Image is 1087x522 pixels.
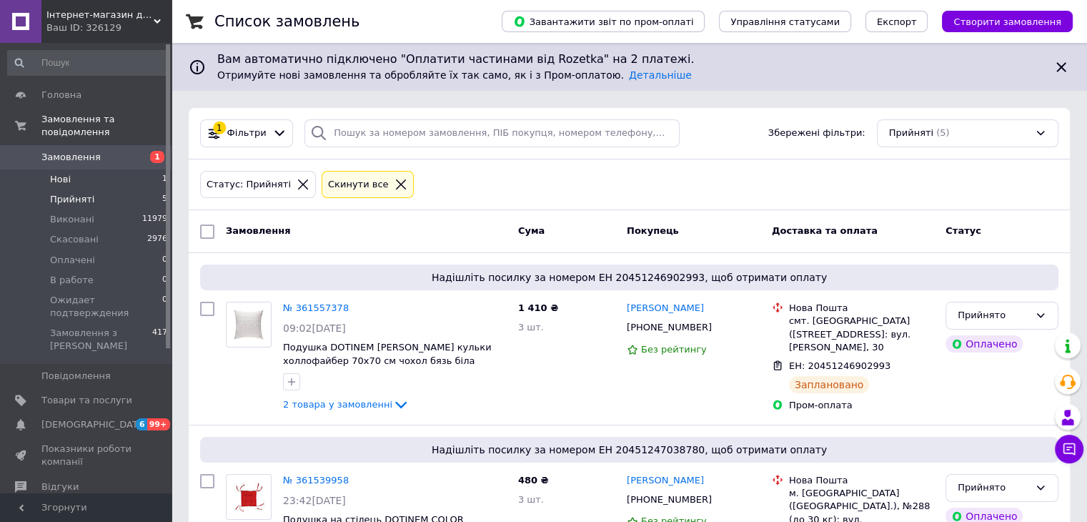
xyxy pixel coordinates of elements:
[142,213,167,226] span: 11979
[41,89,81,102] span: Головна
[877,16,917,27] span: Експорт
[147,233,167,246] span: 2976
[162,294,167,320] span: 0
[50,327,152,353] span: Замовлення з [PERSON_NAME]
[41,394,132,407] span: Товари та послуги
[945,225,981,236] span: Статус
[217,69,692,81] span: Отримуйте нові замовлення та обробляйте їх так само, як і з Пром-оплатою.
[46,9,154,21] span: Інтернет-магазин домашнього текстилю DOTINEM
[50,233,99,246] span: Скасовані
[942,11,1073,32] button: Створити замовлення
[719,11,851,32] button: Управління статусами
[513,15,693,28] span: Завантажити звіт по пром-оплаті
[283,399,410,410] a: 2 товара у замовленні
[627,494,712,505] span: [PHONE_NUMBER]
[772,225,878,236] span: Доставка та оплата
[136,418,147,430] span: 6
[789,399,934,412] div: Пром-оплата
[518,302,558,313] span: 1 410 ₴
[50,274,94,287] span: В работе
[41,370,111,383] span: Повідомлення
[46,21,172,34] div: Ваш ID: 326129
[789,315,934,354] div: смт. [GEOGRAPHIC_DATA] ([STREET_ADDRESS]: вул. [PERSON_NAME], 30
[162,274,167,287] span: 0
[162,173,167,186] span: 1
[518,225,545,236] span: Cума
[283,342,492,379] a: Подушка DOTINEM [PERSON_NAME] кульки холлофайбер 70х70 см чохол бязь біла (210139)
[627,225,679,236] span: Покупець
[50,213,94,226] span: Виконані
[213,122,226,134] div: 1
[1055,435,1083,463] button: Чат з покупцем
[41,151,101,164] span: Замовлення
[214,13,359,30] h1: Список замовлень
[204,177,294,192] div: Статус: Прийняті
[889,127,933,140] span: Прийняті
[41,443,132,468] span: Показники роботи компанії
[789,302,934,315] div: Нова Пошта
[518,494,544,505] span: 3 шт.
[789,474,934,487] div: Нова Пошта
[629,69,692,81] a: Детальніше
[206,443,1053,457] span: Надішліть посилку за номером ЕН 20451247038780, щоб отримати оплату
[227,483,271,512] img: Фото товару
[162,193,167,206] span: 5
[325,177,392,192] div: Cкинути все
[226,474,272,520] a: Фото товару
[518,475,549,486] span: 480 ₴
[627,474,704,488] a: [PERSON_NAME]
[789,360,890,371] span: ЕН: 20451246902993
[7,50,169,76] input: Пошук
[152,327,167,353] span: 417
[283,399,392,410] span: 2 товара у замовленні
[41,418,147,431] span: [DEMOGRAPHIC_DATA]
[730,16,840,27] span: Управління статусами
[953,16,1061,27] span: Створити замовлення
[50,294,162,320] span: Ожидает подтверждения
[518,322,544,333] span: 3 шт.
[50,254,95,267] span: Оплачені
[641,344,707,355] span: Без рейтингу
[227,308,271,342] img: Фото товару
[41,113,172,139] span: Замовлення та повідомлення
[865,11,928,32] button: Експорт
[958,308,1029,323] div: Прийнято
[283,495,346,506] span: 23:42[DATE]
[227,127,267,140] span: Фільтри
[41,481,79,493] span: Відгуки
[206,270,1053,285] span: Надішліть посилку за номером ЕН 20451246902993, щоб отримати оплату
[150,151,164,163] span: 1
[502,11,705,32] button: Завантажити звіт по пром-оплаті
[936,127,949,138] span: (5)
[283,475,349,486] a: № 361539958
[627,302,704,315] a: [PERSON_NAME]
[50,173,71,186] span: Нові
[162,254,167,267] span: 0
[945,335,1023,353] div: Оплачено
[50,193,94,206] span: Прийняті
[768,127,865,140] span: Збережені фільтри:
[304,119,680,147] input: Пошук за номером замовлення, ПІБ покупця, номером телефону, Email, номером накладної
[928,16,1073,26] a: Створити замовлення
[958,481,1029,496] div: Прийнято
[283,322,346,334] span: 09:02[DATE]
[627,322,712,333] span: [PHONE_NUMBER]
[147,418,171,430] span: 99+
[217,51,1041,68] span: Вам автоматично підключено "Оплатити частинами від Rozetka" на 2 платежі.
[226,225,290,236] span: Замовлення
[283,302,349,313] a: № 361557378
[789,376,870,393] div: Заплановано
[226,302,272,348] a: Фото товару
